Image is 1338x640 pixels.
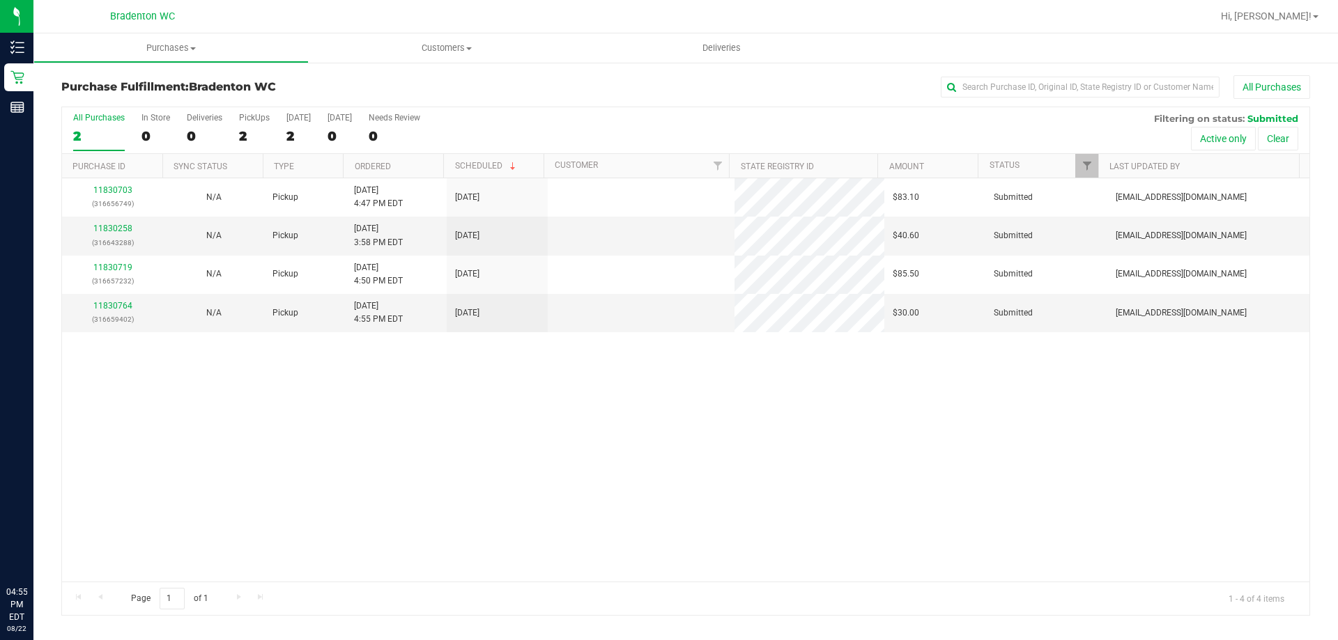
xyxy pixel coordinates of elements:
[994,306,1033,320] span: Submitted
[73,113,125,123] div: All Purchases
[1116,306,1247,320] span: [EMAIL_ADDRESS][DOMAIN_NAME]
[206,269,222,279] span: Not Applicable
[994,267,1033,281] span: Submitted
[34,42,308,54] span: Purchases
[286,113,311,123] div: [DATE]
[893,306,919,320] span: $30.00
[272,191,298,204] span: Pickup
[355,162,391,171] a: Ordered
[369,128,420,144] div: 0
[189,80,276,93] span: Bradenton WC
[1116,229,1247,242] span: [EMAIL_ADDRESS][DOMAIN_NAME]
[455,191,479,204] span: [DATE]
[141,128,170,144] div: 0
[10,70,24,84] inline-svg: Retail
[354,184,403,210] span: [DATE] 4:47 PM EDT
[328,113,352,123] div: [DATE]
[1221,10,1312,22] span: Hi, [PERSON_NAME]!
[309,42,584,54] span: Customers
[119,588,220,609] span: Page of 1
[206,308,222,318] span: Not Applicable
[994,229,1033,242] span: Submitted
[274,162,294,171] a: Type
[354,222,403,249] span: [DATE] 3:58 PM EDT
[239,128,270,144] div: 2
[206,231,222,240] span: Not Applicable
[455,267,479,281] span: [DATE]
[6,586,27,623] p: 04:55 PM EDT
[328,128,352,144] div: 0
[584,33,859,63] a: Deliveries
[354,261,403,288] span: [DATE] 4:50 PM EDT
[239,113,270,123] div: PickUps
[70,197,155,210] p: (316656749)
[369,113,420,123] div: Needs Review
[455,306,479,320] span: [DATE]
[206,267,222,281] button: N/A
[893,267,919,281] span: $85.50
[1258,127,1298,150] button: Clear
[1247,113,1298,124] span: Submitted
[141,113,170,123] div: In Store
[206,229,222,242] button: N/A
[941,77,1220,97] input: Search Purchase ID, Original ID, State Registry ID or Customer Name...
[93,185,132,195] a: 11830703
[160,588,185,609] input: 1
[70,236,155,249] p: (316643288)
[1116,191,1247,204] span: [EMAIL_ADDRESS][DOMAIN_NAME]
[1217,588,1295,609] span: 1 - 4 of 4 items
[93,224,132,233] a: 11830258
[10,40,24,54] inline-svg: Inventory
[555,160,598,170] a: Customer
[889,162,924,171] a: Amount
[70,313,155,326] p: (316659402)
[272,306,298,320] span: Pickup
[272,229,298,242] span: Pickup
[187,128,222,144] div: 0
[741,162,814,171] a: State Registry ID
[93,301,132,311] a: 11830764
[990,160,1020,170] a: Status
[893,191,919,204] span: $83.10
[354,299,403,326] span: [DATE] 4:55 PM EDT
[6,623,27,634] p: 08/22
[206,191,222,204] button: N/A
[1154,113,1245,124] span: Filtering on status:
[93,263,132,272] a: 11830719
[684,42,760,54] span: Deliveries
[73,128,125,144] div: 2
[286,128,311,144] div: 2
[706,154,729,178] a: Filter
[455,161,518,171] a: Scheduled
[206,306,222,320] button: N/A
[1191,127,1256,150] button: Active only
[10,100,24,114] inline-svg: Reports
[14,529,56,570] iframe: Resource center
[309,33,584,63] a: Customers
[70,274,155,288] p: (316657232)
[33,33,309,63] a: Purchases
[455,229,479,242] span: [DATE]
[1116,267,1247,281] span: [EMAIL_ADDRESS][DOMAIN_NAME]
[1075,154,1098,178] a: Filter
[272,267,298,281] span: Pickup
[893,229,919,242] span: $40.60
[187,113,222,123] div: Deliveries
[994,191,1033,204] span: Submitted
[1233,75,1310,99] button: All Purchases
[61,81,477,93] h3: Purchase Fulfillment:
[110,10,175,22] span: Bradenton WC
[72,162,125,171] a: Purchase ID
[206,192,222,202] span: Not Applicable
[1109,162,1180,171] a: Last Updated By
[174,162,227,171] a: Sync Status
